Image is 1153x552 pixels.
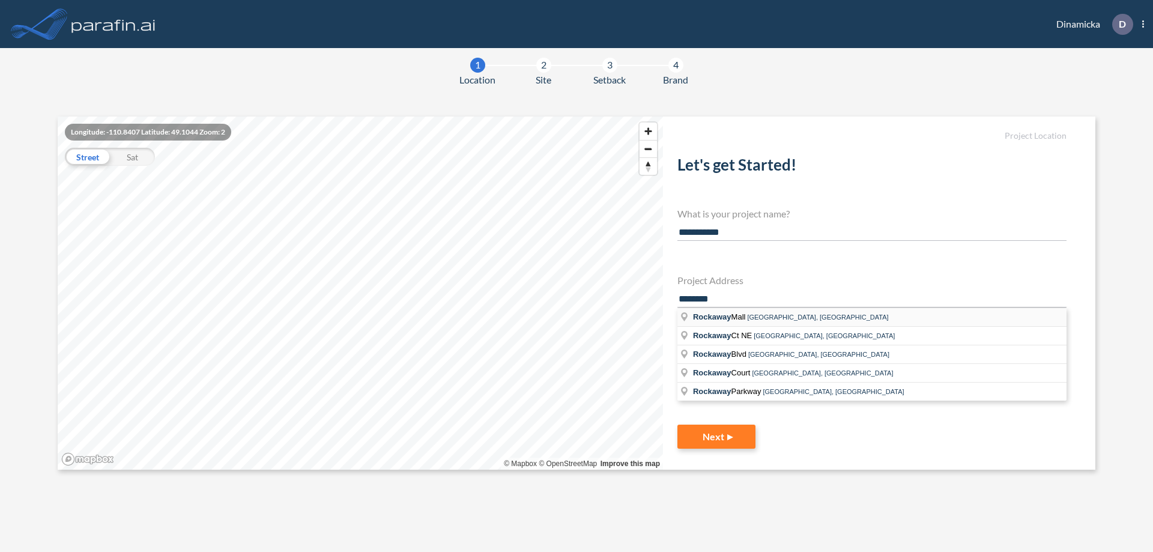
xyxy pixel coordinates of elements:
a: OpenStreetMap [539,459,597,468]
img: logo [69,12,158,36]
a: Improve this map [601,459,660,468]
span: Rockaway [693,331,731,340]
span: Setback [593,73,626,87]
span: Reset bearing to north [640,158,657,175]
span: Parkway [693,387,763,396]
div: 3 [602,58,617,73]
span: Rockaway [693,312,731,321]
span: [GEOGRAPHIC_DATA], [GEOGRAPHIC_DATA] [747,314,888,321]
span: Location [459,73,495,87]
a: Mapbox [504,459,537,468]
div: Street [65,148,110,166]
button: Zoom out [640,140,657,157]
h4: What is your project name? [677,208,1067,219]
div: 1 [470,58,485,73]
span: Brand [663,73,688,87]
span: [GEOGRAPHIC_DATA], [GEOGRAPHIC_DATA] [763,388,904,395]
div: Dinamicka [1038,14,1144,35]
h4: Project Address [677,274,1067,286]
span: Site [536,73,551,87]
div: 2 [536,58,551,73]
div: 4 [668,58,683,73]
h2: Let's get Started! [677,156,1067,179]
h5: Project Location [677,131,1067,141]
span: Blvd [693,350,748,359]
span: [GEOGRAPHIC_DATA], [GEOGRAPHIC_DATA] [754,332,895,339]
div: Longitude: -110.8407 Latitude: 49.1044 Zoom: 2 [65,124,231,141]
span: [GEOGRAPHIC_DATA], [GEOGRAPHIC_DATA] [752,369,893,377]
canvas: Map [58,117,663,470]
span: [GEOGRAPHIC_DATA], [GEOGRAPHIC_DATA] [748,351,889,358]
a: Mapbox homepage [61,452,114,466]
span: Rockaway [693,350,731,359]
button: Zoom in [640,123,657,140]
span: Mall [693,312,747,321]
button: Reset bearing to north [640,157,657,175]
div: Sat [110,148,155,166]
button: Next [677,425,755,449]
span: Ct NE [693,331,754,340]
span: Court [693,368,752,377]
span: Rockaway [693,387,731,396]
span: Rockaway [693,368,731,377]
p: D [1119,19,1126,29]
